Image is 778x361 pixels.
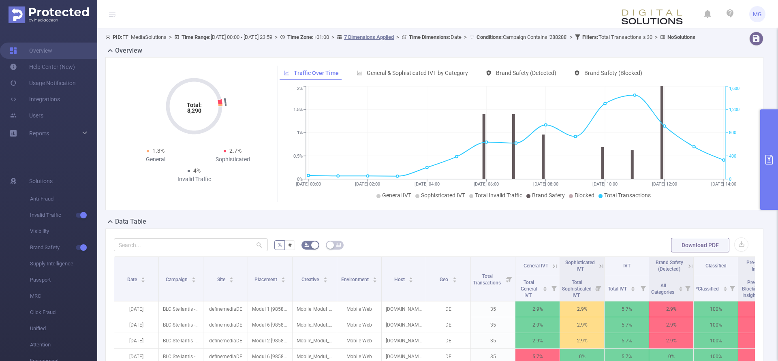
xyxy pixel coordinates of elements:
[337,317,381,333] p: Mobile Web
[382,333,426,348] p: [DOMAIN_NAME]
[649,301,693,317] p: 2.9%
[605,333,649,348] p: 5.7%
[229,147,242,154] span: 2.7%
[229,276,234,281] div: Sort
[373,279,377,282] i: icon: caret-down
[521,280,537,298] span: Total General IVT
[711,182,736,187] tspan: [DATE] 14:00
[229,276,234,278] i: icon: caret-up
[293,333,337,348] p: Mobile_Modul_2_ReichweiteAnimation.zip [5571851]
[462,34,469,40] span: >
[727,275,738,301] i: Filter menu
[194,155,271,164] div: Sophisticated
[408,276,413,281] div: Sort
[409,34,462,40] span: Date
[336,242,341,247] i: icon: table
[372,276,377,281] div: Sort
[10,91,60,107] a: Integrations
[582,34,598,40] b: Filters :
[729,154,736,159] tspan: 400
[141,276,145,281] div: Sort
[562,280,592,298] span: Total Sophisticated IVT
[10,59,75,75] a: Help Center (New)
[440,277,449,282] span: Geo
[187,107,201,114] tspan: 8,290
[414,182,439,187] tspan: [DATE] 04:00
[746,260,774,272] span: Pre-Blocking Insights
[605,301,649,317] p: 5.7%
[560,333,604,348] p: 2.9%
[696,286,720,292] span: *Classified
[367,70,468,76] span: General & Sophisticated IVT by Category
[652,34,660,40] span: >
[593,275,604,301] i: Filter menu
[114,317,158,333] p: [DATE]
[288,242,292,248] span: #
[631,288,635,291] i: icon: caret-down
[651,283,675,295] span: All Categories
[652,182,677,187] tspan: [DATE] 12:00
[182,34,211,40] b: Time Range:
[203,317,248,333] p: definemediaDE
[426,333,470,348] p: DE
[159,301,203,317] p: BLC Stellantis - DS No8 - Q3 2025 [288288]
[337,301,381,317] p: Mobile Web
[217,277,227,282] span: Site
[114,301,158,317] p: [DATE]
[705,263,727,269] span: Classified
[287,34,314,40] b: Time Zone:
[475,192,522,199] span: Total Invalid Traffic
[452,276,457,278] i: icon: caret-up
[584,70,642,76] span: Brand Safety (Blocked)
[474,182,499,187] tspan: [DATE] 06:00
[678,285,683,290] div: Sort
[604,192,651,199] span: Total Transactions
[426,301,470,317] p: DE
[304,242,309,247] i: icon: bg-colors
[30,304,97,320] span: Click Fraud
[671,238,729,252] button: Download PDF
[421,192,465,199] span: Sophisticated IVT
[141,276,145,278] i: icon: caret-up
[357,70,362,76] i: icon: bar-chart
[532,192,565,199] span: Brand Safety
[694,317,738,333] p: 100%
[582,34,652,40] span: Total Transactions ≥ 30
[117,155,194,164] div: General
[649,333,693,348] p: 2.9%
[623,263,631,269] span: IVT
[30,272,97,288] span: Passport
[248,333,292,348] p: Modul 2 [9858783]
[294,70,339,76] span: Traffic Over Time
[159,333,203,348] p: BLC Stellantis - DS No8 - Q3 2025 [288288]
[543,285,547,290] div: Sort
[394,34,402,40] span: >
[281,279,286,282] i: icon: caret-down
[29,173,53,189] span: Solutions
[515,317,560,333] p: 2.9%
[10,107,43,124] a: Users
[543,285,547,288] i: icon: caret-up
[515,333,560,348] p: 2.9%
[394,277,406,282] span: Host
[203,301,248,317] p: definemediaDE
[293,154,303,159] tspan: 0.5%
[471,333,515,348] p: 35
[323,279,327,282] i: icon: caret-down
[575,192,594,199] span: Blocked
[284,70,289,76] i: icon: line-chart
[515,301,560,317] p: 2.9%
[605,317,649,333] p: 5.7%
[30,207,97,223] span: Invalid Traffic
[127,277,138,282] span: Date
[682,275,693,301] i: Filter menu
[323,276,327,278] i: icon: caret-up
[409,34,451,40] b: Time Dimensions :
[281,276,286,281] div: Sort
[729,107,740,112] tspan: 1,200
[382,192,411,199] span: General IVT
[159,317,203,333] p: BLC Stellantis - DS No8 - Q3 2025 [288288]
[729,177,731,182] tspan: 0
[341,277,370,282] span: Environment
[192,279,196,282] i: icon: caret-down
